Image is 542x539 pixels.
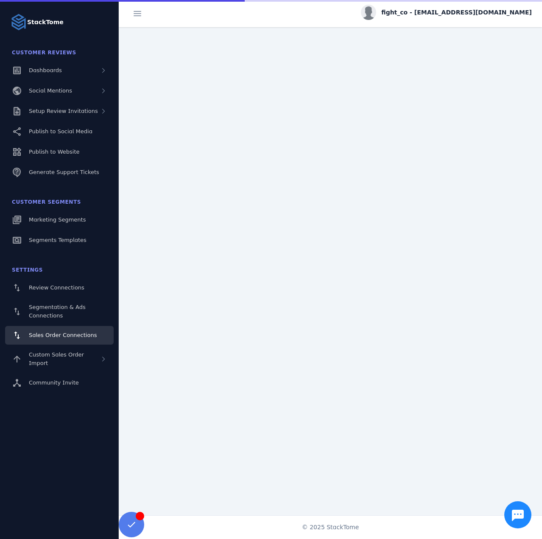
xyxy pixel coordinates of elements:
span: Generate Support Tickets [29,169,99,175]
img: profile.jpg [361,5,376,20]
strong: StackTome [27,18,64,27]
a: Publish to Social Media [5,122,114,141]
span: Setup Review Invitations [29,108,98,114]
button: fight_co - [EMAIL_ADDRESS][DOMAIN_NAME] [361,5,532,20]
span: Customer Reviews [12,50,76,56]
span: Publish to Website [29,149,79,155]
span: Publish to Social Media [29,128,92,135]
span: Custom Sales Order Import [29,351,84,366]
a: Segmentation & Ads Connections [5,299,114,324]
a: Sales Order Connections [5,326,114,345]
span: fight_co - [EMAIL_ADDRESS][DOMAIN_NAME] [381,8,532,17]
span: Customer Segments [12,199,81,205]
span: Marketing Segments [29,216,86,223]
img: Logo image [10,14,27,31]
span: Dashboards [29,67,62,73]
a: Marketing Segments [5,211,114,229]
a: Segments Templates [5,231,114,250]
a: Review Connections [5,278,114,297]
span: Segments Templates [29,237,87,243]
span: Social Mentions [29,87,72,94]
span: Community Invite [29,379,79,386]
a: Community Invite [5,373,114,392]
span: © 2025 StackTome [302,523,359,532]
span: Segmentation & Ads Connections [29,304,86,319]
span: Sales Order Connections [29,332,97,338]
a: Publish to Website [5,143,114,161]
span: Review Connections [29,284,84,291]
a: Generate Support Tickets [5,163,114,182]
span: Settings [12,267,43,273]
